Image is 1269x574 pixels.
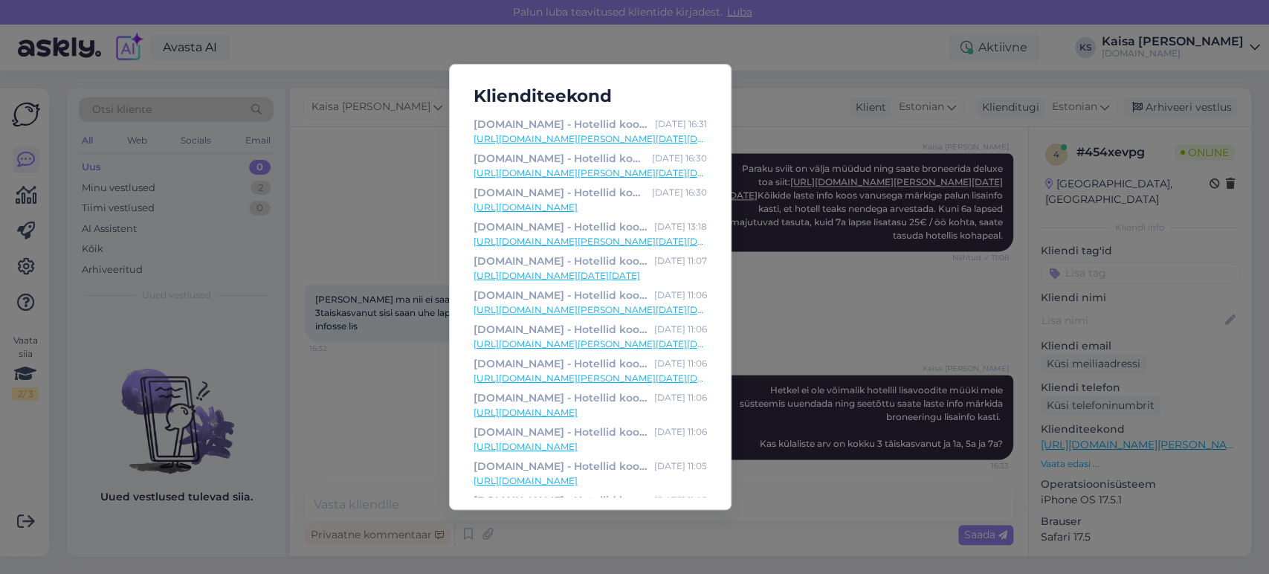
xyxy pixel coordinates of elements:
div: [DATE] 11:05 [654,492,707,509]
div: [DOMAIN_NAME] - Hotellid koos võluvate lisavõimalustega [474,424,648,440]
a: [URL][DOMAIN_NAME] [474,440,707,454]
div: [DATE] 16:31 [655,116,707,132]
div: [DATE] 11:07 [654,253,707,269]
div: [DATE] 16:30 [652,184,707,201]
div: [DATE] 11:06 [654,287,707,303]
div: [DOMAIN_NAME] - Hotellid koos võluvate lisavõimalustega [474,287,648,303]
div: [DOMAIN_NAME] - Hotellid koos võluvate lisavõimalustega [474,492,648,509]
a: [URL][DOMAIN_NAME][PERSON_NAME][DATE][DATE] [474,235,707,248]
div: [DOMAIN_NAME] - Hotellid koos võluvate lisavõimalustega [474,253,648,269]
div: [DATE] 16:30 [652,150,707,167]
div: [DATE] 11:06 [654,355,707,372]
div: [DATE] 13:18 [654,219,707,235]
a: [URL][DOMAIN_NAME] [474,474,707,488]
div: [DOMAIN_NAME] - Hotellid koos võluvate lisavõimalustega [474,219,648,235]
div: [DATE] 11:06 [654,390,707,406]
a: [URL][DOMAIN_NAME][PERSON_NAME][DATE][DATE] [474,132,707,146]
div: [DATE] 11:06 [654,321,707,338]
div: [DOMAIN_NAME] - Hotellid koos võluvate lisavõimalustega [474,458,648,474]
div: [DOMAIN_NAME] - Hotellid koos võluvate lisavõimalustega [474,355,648,372]
a: [URL][DOMAIN_NAME][PERSON_NAME][DATE][DATE] [474,167,707,180]
div: [DOMAIN_NAME] - Hotellid koos võluvate lisavõimalustega [474,321,648,338]
a: [URL][DOMAIN_NAME] [474,201,707,214]
a: [URL][DOMAIN_NAME][PERSON_NAME][DATE][DATE] [474,372,707,385]
div: [DATE] 11:06 [654,424,707,440]
a: [URL][DOMAIN_NAME][PERSON_NAME][DATE][DATE] [474,303,707,317]
div: [DATE] 11:05 [654,458,707,474]
a: [URL][DOMAIN_NAME][PERSON_NAME][DATE][DATE] [474,338,707,351]
div: [DOMAIN_NAME] - Hotellid koos võluvate lisavõimalustega [474,116,649,132]
div: [DOMAIN_NAME] - Hotellid koos võluvate lisavõimalustega [474,390,648,406]
div: [DOMAIN_NAME] - Hotellid koos võluvate lisavõimalustega [474,150,646,167]
a: [URL][DOMAIN_NAME][DATE][DATE] [474,269,707,283]
h5: Klienditeekond [462,83,719,110]
div: [DOMAIN_NAME] - Hotellid koos võluvate lisavõimalustega [474,184,646,201]
a: [URL][DOMAIN_NAME] [474,406,707,419]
